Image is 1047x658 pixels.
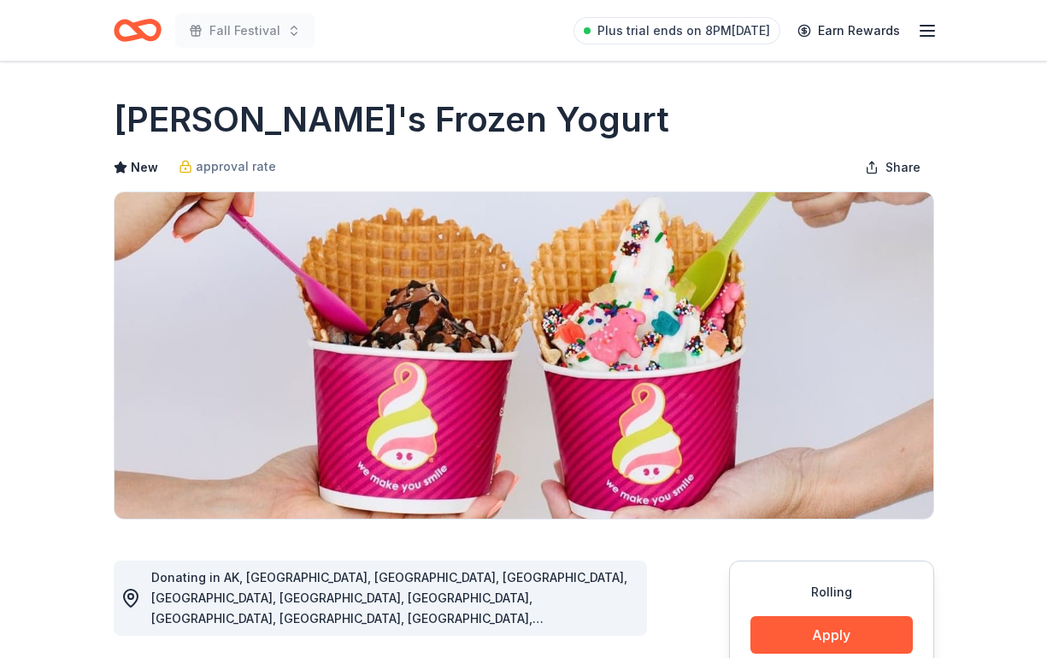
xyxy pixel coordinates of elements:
span: approval rate [196,156,276,177]
button: Share [851,150,934,185]
a: approval rate [179,156,276,177]
span: Fall Festival [209,21,280,41]
a: Earn Rewards [787,15,910,46]
a: Home [114,10,162,50]
span: Plus trial ends on 8PM[DATE] [597,21,770,41]
a: Plus trial ends on 8PM[DATE] [573,17,780,44]
span: Share [885,157,921,178]
div: Rolling [750,582,913,602]
button: Apply [750,616,913,654]
img: Image for Menchie's Frozen Yogurt [115,192,933,519]
span: New [131,157,158,178]
h1: [PERSON_NAME]'s Frozen Yogurt [114,96,669,144]
button: Fall Festival [175,14,315,48]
